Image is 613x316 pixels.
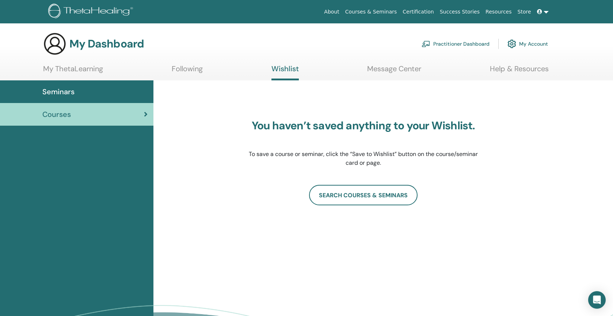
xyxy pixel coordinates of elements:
a: Courses & Seminars [342,5,400,19]
span: Seminars [42,86,75,97]
a: About [321,5,342,19]
h3: You haven’t saved anything to your Wishlist. [248,119,479,132]
a: Resources [483,5,515,19]
img: logo.png [48,4,136,20]
a: Practitioner Dashboard [422,36,490,52]
img: chalkboard-teacher.svg [422,41,430,47]
span: Courses [42,109,71,120]
a: Store [515,5,534,19]
a: Help & Resources [490,64,549,79]
img: generic-user-icon.jpg [43,32,66,56]
div: Open Intercom Messenger [588,291,606,309]
p: To save a course or seminar, click the “Save to Wishlist” button on the course/seminar card or page. [248,150,479,167]
a: Message Center [367,64,421,79]
img: cog.svg [507,38,516,50]
a: My Account [507,36,548,52]
a: My ThetaLearning [43,64,103,79]
h3: My Dashboard [69,37,144,50]
a: Certification [400,5,437,19]
a: Following [172,64,203,79]
a: Success Stories [437,5,483,19]
a: SEARCH COURSES & SEMINARS [309,185,418,205]
a: Wishlist [271,64,299,80]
